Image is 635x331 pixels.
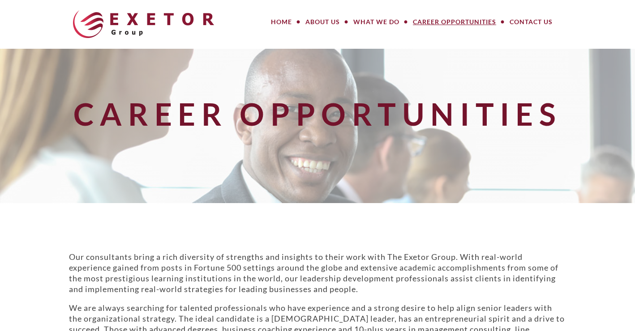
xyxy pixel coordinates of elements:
[347,13,406,31] a: What We Do
[299,13,347,31] a: About Us
[264,13,299,31] a: Home
[69,251,566,294] p: Our consultants bring a rich diversity of strengths and insights to their work with The Exetor Gr...
[503,13,559,31] a: Contact Us
[73,10,214,38] img: The Exetor Group
[64,97,571,131] h1: Career Opportunities
[406,13,503,31] a: Career Opportunities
